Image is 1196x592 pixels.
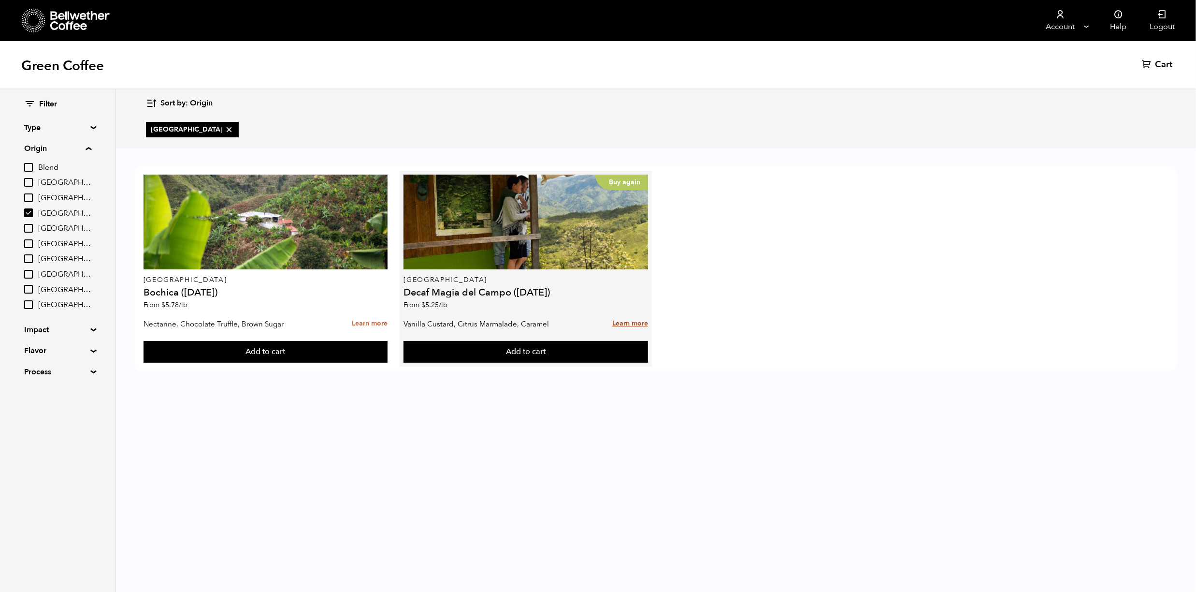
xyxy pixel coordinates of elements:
p: [GEOGRAPHIC_DATA] [403,277,648,283]
a: Learn more [352,313,388,334]
span: Cart [1155,59,1172,71]
a: Learn more [612,313,648,334]
button: Sort by: Origin [146,92,213,115]
p: Nectarine, Chocolate Truffle, Brown Sugar [144,317,310,331]
summary: Type [24,122,91,133]
input: [GEOGRAPHIC_DATA] [24,270,33,279]
span: [GEOGRAPHIC_DATA] [38,300,91,311]
span: $ [421,300,425,310]
input: [GEOGRAPHIC_DATA] [24,239,33,248]
a: Buy again [403,175,648,269]
span: From [144,300,187,310]
span: Blend [38,163,91,173]
bdi: 5.78 [161,300,187,310]
input: [GEOGRAPHIC_DATA] [24,254,33,263]
button: Add to cart [144,341,388,363]
span: /lb [179,300,187,310]
p: Buy again [595,175,648,190]
input: [GEOGRAPHIC_DATA] [24,300,33,309]
h4: Decaf Magia del Campo ([DATE]) [403,288,648,297]
span: [GEOGRAPHIC_DATA] [38,285,91,296]
span: [GEOGRAPHIC_DATA] [38,193,91,204]
input: [GEOGRAPHIC_DATA] [24,208,33,217]
span: [GEOGRAPHIC_DATA] [38,269,91,280]
summary: Impact [24,324,91,336]
summary: Flavor [24,345,91,356]
span: [GEOGRAPHIC_DATA] [38,254,91,265]
summary: Process [24,366,91,378]
span: [GEOGRAPHIC_DATA] [151,125,234,134]
p: Vanilla Custard, Citrus Marmalade, Caramel [403,317,570,331]
input: Blend [24,163,33,172]
p: [GEOGRAPHIC_DATA] [144,277,388,283]
h4: Bochica ([DATE]) [144,288,388,297]
span: [GEOGRAPHIC_DATA] [38,223,91,234]
input: [GEOGRAPHIC_DATA] [24,193,33,202]
span: Filter [39,99,57,110]
span: [GEOGRAPHIC_DATA] [38,178,91,188]
span: /lb [439,300,447,310]
a: Cart [1142,59,1175,71]
span: [GEOGRAPHIC_DATA] [38,208,91,219]
bdi: 5.25 [421,300,447,310]
input: [GEOGRAPHIC_DATA] [24,285,33,294]
summary: Origin [24,143,91,154]
span: From [403,300,447,310]
button: Add to cart [403,341,648,363]
input: [GEOGRAPHIC_DATA] [24,224,33,233]
span: Sort by: Origin [160,98,213,109]
h1: Green Coffee [21,57,104,74]
input: [GEOGRAPHIC_DATA] [24,178,33,187]
span: $ [161,300,165,310]
span: [GEOGRAPHIC_DATA] [38,239,91,250]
